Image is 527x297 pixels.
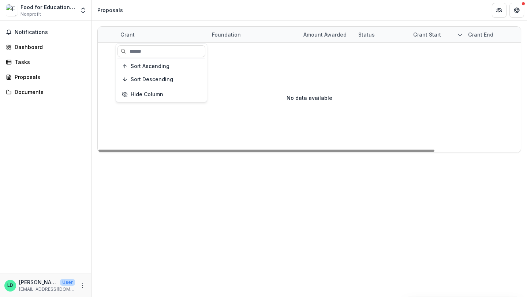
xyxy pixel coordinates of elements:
a: Tasks [3,56,88,68]
div: Amount awarded [299,31,351,38]
button: Partners [492,3,507,18]
div: Amount awarded [299,27,354,42]
div: Liviya David [7,283,13,288]
div: Grant [116,31,139,38]
div: Foundation [208,31,245,38]
button: Notifications [3,26,88,38]
div: Documents [15,88,82,96]
div: Foundation [208,27,299,42]
div: Tasks [15,58,82,66]
a: Dashboard [3,41,88,53]
div: Status [354,31,379,38]
p: [PERSON_NAME] [19,278,57,286]
p: No data available [287,94,332,102]
button: Get Help [509,3,524,18]
button: Open entity switcher [78,3,88,18]
p: [EMAIL_ADDRESS][DOMAIN_NAME] [19,286,75,293]
span: Sort Ascending [131,63,169,69]
span: Nonprofit [20,11,41,18]
button: More [78,281,87,290]
nav: breadcrumb [94,5,126,15]
p: User [60,279,75,286]
svg: sorted descending [457,32,463,38]
a: Documents [3,86,88,98]
div: Grant start [409,27,464,42]
div: Grant end [464,27,519,42]
div: Grant end [464,31,498,38]
div: Proposals [15,73,82,81]
div: Dashboard [15,43,82,51]
div: Status [354,27,409,42]
img: Food for Education Foundation [6,4,18,16]
div: Food for Education Foundation [20,3,75,11]
div: Proposals [97,6,123,14]
button: Hide Column [117,89,205,100]
div: Grant [116,27,208,42]
a: Proposals [3,71,88,83]
div: Grant start [409,31,445,38]
span: Notifications [15,29,85,35]
span: Sort Descending [131,76,173,83]
button: Sort Descending [117,74,205,85]
button: Sort Ascending [117,60,205,72]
